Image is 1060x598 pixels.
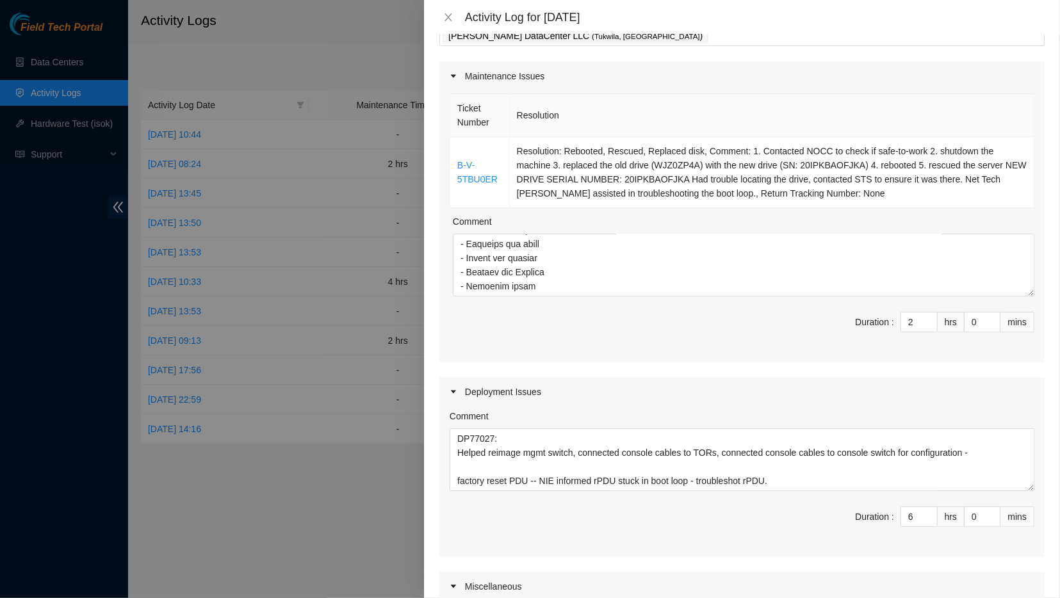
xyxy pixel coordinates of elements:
div: hrs [938,506,965,527]
div: Duration : [855,315,894,329]
th: Ticket Number [450,94,510,137]
label: Comment [450,409,489,423]
textarea: Comment [450,428,1034,491]
span: caret-right [450,583,457,590]
span: caret-right [450,388,457,396]
th: Resolution [510,94,1034,137]
div: Maintenance Issues [439,61,1045,91]
div: mins [1000,506,1034,527]
span: close [443,12,453,22]
span: caret-right [450,72,457,80]
div: hrs [938,312,965,332]
button: Close [439,12,457,24]
div: Activity Log for [DATE] [465,10,1045,24]
div: mins [1000,312,1034,332]
span: ( Tukwila, [GEOGRAPHIC_DATA] [592,33,700,40]
td: Resolution: Rebooted, Rescued, Replaced disk, Comment: 1. Contacted NOCC to check if safe-to-work... [510,137,1034,208]
a: B-V-5TBU0ER [457,160,498,184]
label: Comment [453,214,492,229]
div: Duration : [855,510,894,524]
p: [PERSON_NAME] DataCenter LLC ) [448,29,703,44]
div: Deployment Issues [439,377,1045,407]
textarea: Comment [453,234,1034,296]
